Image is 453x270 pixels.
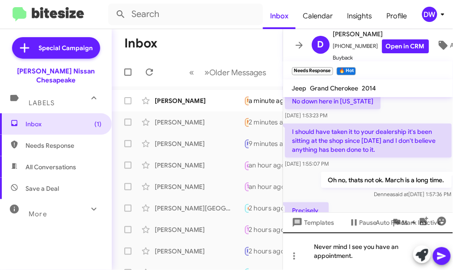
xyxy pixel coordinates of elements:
span: » [205,67,210,78]
button: Next [199,63,272,81]
h1: Inbox [124,36,157,51]
div: What's making you want to wait? [244,181,249,192]
div: an hour ago [249,161,292,170]
div: [PERSON_NAME] [155,247,244,256]
span: More [29,210,47,218]
button: Previous [184,63,200,81]
div: Are you able to stop by to see what we can offer you ? [244,138,249,149]
span: Dennea [DATE] 1:57:36 PM [374,191,451,197]
div: DW [422,7,437,22]
span: Important [247,141,271,146]
span: Needs Response [25,141,102,150]
div: a minute ago [249,96,296,105]
div: [PERSON_NAME] [155,96,244,105]
p: Precisely [285,202,329,219]
span: (1) [94,120,102,129]
p: Oh no, thats not ok. March is a long time. [321,172,451,188]
button: DW [415,7,443,22]
span: 2014 [362,84,377,92]
div: [PERSON_NAME] [155,225,244,234]
button: Pause [342,214,384,231]
div: 2 hours ago [249,204,292,213]
a: Calendar [296,3,340,29]
span: 🔥 Hot [247,205,262,211]
span: All Conversations [25,163,76,171]
span: Templates [290,214,334,231]
a: Open in CRM [382,39,429,53]
div: an hour ago [249,182,292,191]
span: [PHONE_NUMBER] [333,39,429,53]
span: Important [247,248,271,254]
span: [DATE] 1:55:07 PM [285,160,329,167]
span: Needs Response [247,119,285,125]
nav: Page navigation example [185,63,272,81]
span: Inbox [25,120,102,129]
div: I'm going to [GEOGRAPHIC_DATA] [DATE] [244,203,249,213]
span: Jeep [292,84,307,92]
a: Profile [380,3,415,29]
span: Try Pausing [247,227,273,232]
div: [PERSON_NAME] [155,161,244,170]
div: [PERSON_NAME] [155,182,244,191]
div: 2 minutes ago [249,118,299,127]
small: 🔥 Hot [337,67,356,75]
div: Precisely [244,117,249,127]
div: Sorry, busy this afternoon have a car already [244,224,249,235]
button: Templates [283,214,342,231]
small: Needs Response [292,67,333,75]
span: Auto Fields [376,214,419,231]
div: Perfect [244,246,249,256]
div: 2 hours ago [249,247,292,256]
div: Or before [244,95,249,106]
span: [DATE] 1:53:23 PM [285,112,327,119]
span: D [317,38,324,52]
a: Special Campaign [12,37,100,59]
span: Call Them [247,163,271,169]
div: [PERSON_NAME] [155,118,244,127]
button: Auto Fields [369,214,426,231]
span: Labels [29,99,55,107]
div: 9 minutes ago [249,139,299,148]
div: [PERSON_NAME][GEOGRAPHIC_DATA] [155,204,244,213]
a: Insights [340,3,380,29]
span: Save a Deal [25,184,59,193]
span: « [190,67,195,78]
span: Try Pausing [247,184,273,189]
span: Buyback [333,53,429,62]
div: Inbound Call [244,159,249,171]
a: Inbox [263,3,296,29]
span: Special Campaign [39,43,93,52]
input: Search [108,4,263,25]
p: No down here in [US_STATE] [285,93,381,109]
div: 2 hours ago [249,225,292,234]
div: [PERSON_NAME] [155,139,244,148]
span: Older Messages [210,68,267,77]
span: said at [393,191,408,197]
span: Grand Cherokee [310,84,359,92]
p: I should have taken it to your dealership it's been sitting at the shop since [DATE] and I don't ... [285,124,452,158]
span: Needs Response [247,98,285,103]
span: [PERSON_NAME] [333,29,429,39]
